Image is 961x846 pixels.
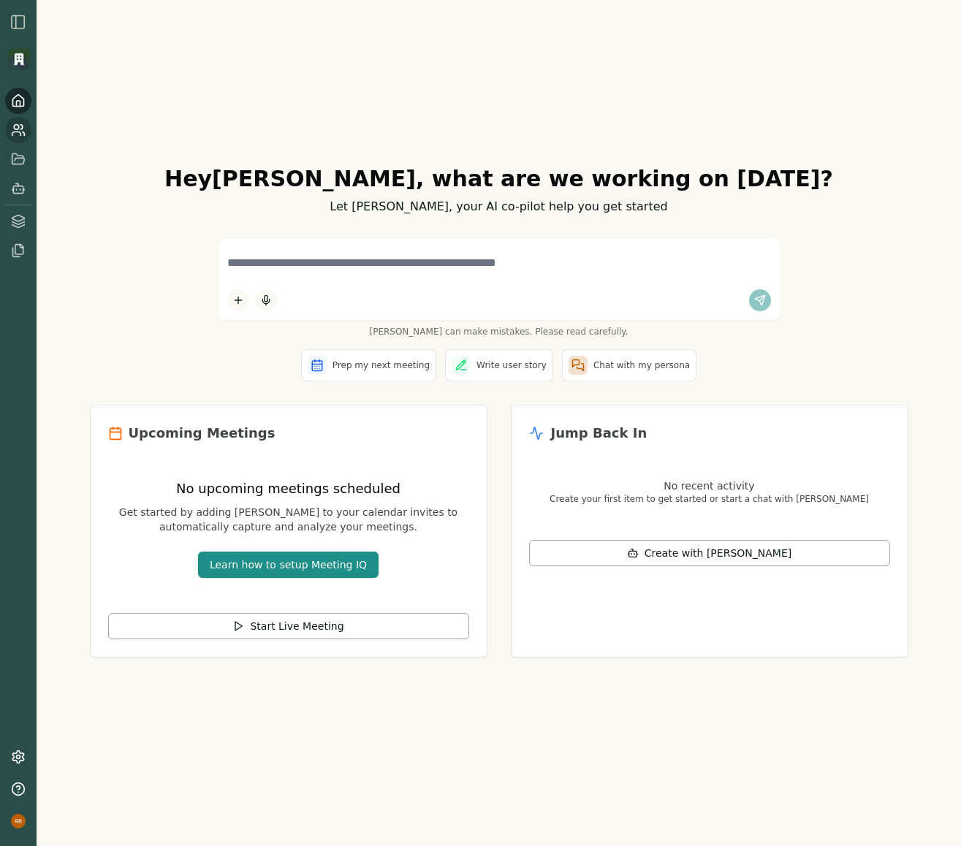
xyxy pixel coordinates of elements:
[476,359,547,371] span: Write user story
[301,349,436,381] button: Prep my next meeting
[198,552,379,578] button: Learn how to setup Meeting IQ
[8,48,30,70] img: Organization logo
[129,423,276,443] h2: Upcoming Meetings
[445,349,553,381] button: Write user story
[108,505,469,534] p: Get started by adding [PERSON_NAME] to your calendar invites to automatically capture and analyze...
[219,326,780,338] span: [PERSON_NAME] can make mistakes. Please read carefully.
[749,289,771,311] button: Send message
[11,814,26,828] img: profile
[227,289,249,311] button: Add content to chat
[108,613,469,639] button: Start Live Meeting
[255,289,277,311] button: Start dictation
[645,546,791,560] span: Create with [PERSON_NAME]
[529,493,890,505] p: Create your first item to get started or start a chat with [PERSON_NAME]
[90,198,908,216] p: Let [PERSON_NAME], your AI co-pilot help you get started
[250,619,343,633] span: Start Live Meeting
[593,359,690,371] span: Chat with my persona
[90,166,908,192] h1: Hey [PERSON_NAME] , what are we working on [DATE]?
[10,13,27,31] img: sidebar
[333,359,430,371] span: Prep my next meeting
[108,479,469,499] h3: No upcoming meetings scheduled
[5,776,31,802] button: Help
[562,349,696,381] button: Chat with my persona
[529,479,890,493] p: No recent activity
[551,423,647,443] h2: Jump Back In
[529,540,890,566] button: Create with [PERSON_NAME]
